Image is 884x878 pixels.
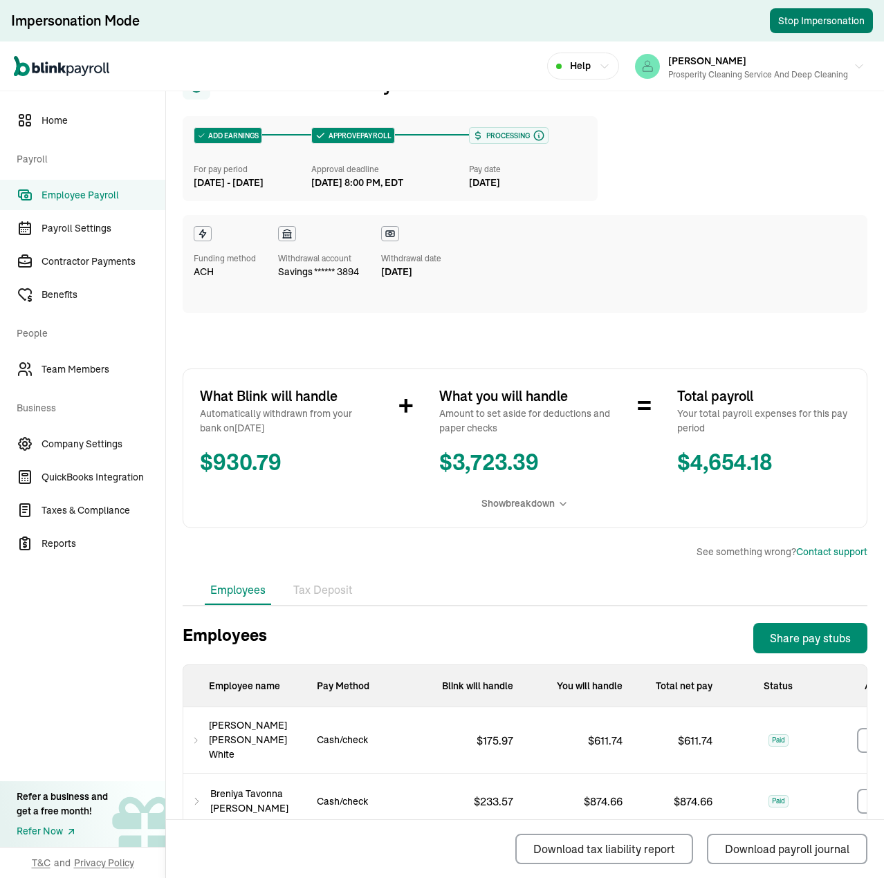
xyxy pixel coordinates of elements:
button: Download tax liability report [515,834,693,864]
div: Download payroll journal [725,841,849,857]
div: Total net pay [634,665,724,707]
div: ADD EARNINGS [194,128,261,143]
span: [PERSON_NAME] [668,55,746,67]
div: Download tax liability report [533,841,675,857]
div: [DATE] - [DATE] [194,176,311,190]
p: Cash/check [306,794,379,809]
iframe: To enrich screen reader interactions, please activate Accessibility in Grammarly extension settings [815,812,884,878]
span: People [17,312,157,351]
button: [PERSON_NAME]Prosperity Cleaning Service and Deep Cleaning [629,49,870,84]
button: Stop Impersonation [770,8,873,33]
div: [DATE] 8:00 PM, EDT [311,176,403,190]
span: Business [17,387,157,426]
h3: Employees [183,623,267,653]
span: Breniya Tavonna [PERSON_NAME] [210,787,306,816]
span: See something wrong? [697,545,867,559]
p: $ 874.66 [663,793,712,810]
div: Funding method [194,252,256,265]
li: Employees [205,576,271,605]
span: Help [570,59,591,73]
span: QuickBooks Integration [42,470,165,485]
span: Paid [768,734,789,747]
span: + [398,386,414,427]
span: What Blink will handle [200,386,373,407]
p: $ 175.97 [466,732,524,749]
span: ACH [194,265,214,279]
nav: Global [14,46,109,86]
div: Impersonation Mode [11,11,140,30]
div: You will handle [524,665,634,707]
button: Share pay stubs [753,623,867,653]
span: Automatically withdrawn from your bank on [DATE] [200,407,373,436]
div: Chat Widget [815,812,884,878]
div: [DATE] [469,176,587,190]
p: $ 874.66 [573,793,634,810]
span: What you will handle [439,386,612,407]
span: $ 3,723.39 [439,447,612,480]
div: Approval deadline [311,163,463,176]
span: Your total payroll expenses for this pay period [677,407,850,436]
div: [DATE] [381,265,441,279]
span: $ 930.79 [200,447,373,480]
button: Download payroll journal [707,834,867,864]
p: $ 611.74 [577,732,634,749]
span: Processing [484,131,530,141]
span: $ 4,654.18 [677,447,850,480]
span: Team Members [42,362,165,377]
button: Help [547,53,619,80]
span: = [637,386,652,427]
a: Refer Now [17,824,108,839]
button: Contact support [796,545,867,559]
span: APPROVE PAYROLL [326,131,392,141]
span: Contractor Payments [42,254,165,269]
span: Total payroll [677,386,850,407]
div: Pay date [469,163,587,176]
div: Status [724,665,833,707]
span: [PERSON_NAME] [PERSON_NAME] White [209,718,306,762]
span: Payroll Settings [42,221,165,236]
p: Pay Method [306,665,415,707]
p: $ 611.74 [667,732,712,749]
span: Taxes & Compliance [42,503,165,518]
span: T&C [32,856,50,870]
span: Show breakdown [481,496,555,511]
div: For pay period [194,163,311,176]
span: Amount to set aside for deductions and paper checks [439,407,612,436]
div: Withdrawal date [381,252,441,265]
span: Employee Payroll [42,188,165,203]
div: Withdrawal account [278,252,359,265]
span: Paid [768,795,789,807]
div: Prosperity Cleaning Service and Deep Cleaning [668,68,848,81]
p: Employee name [183,665,306,707]
span: Benefits [42,288,165,302]
p: $ 233.57 [463,793,524,810]
span: Privacy Policy [74,856,134,870]
span: Home [42,113,165,128]
span: Company Settings [42,437,165,451]
span: Payroll [17,138,157,177]
div: Refer a business and get a free month! [17,790,108,819]
p: Cash/check [306,733,379,747]
p: Blink will handle [415,665,524,707]
span: Reports [42,536,165,551]
li: Tax Deposit [288,576,358,605]
div: Share pay stubs [770,630,851,646]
